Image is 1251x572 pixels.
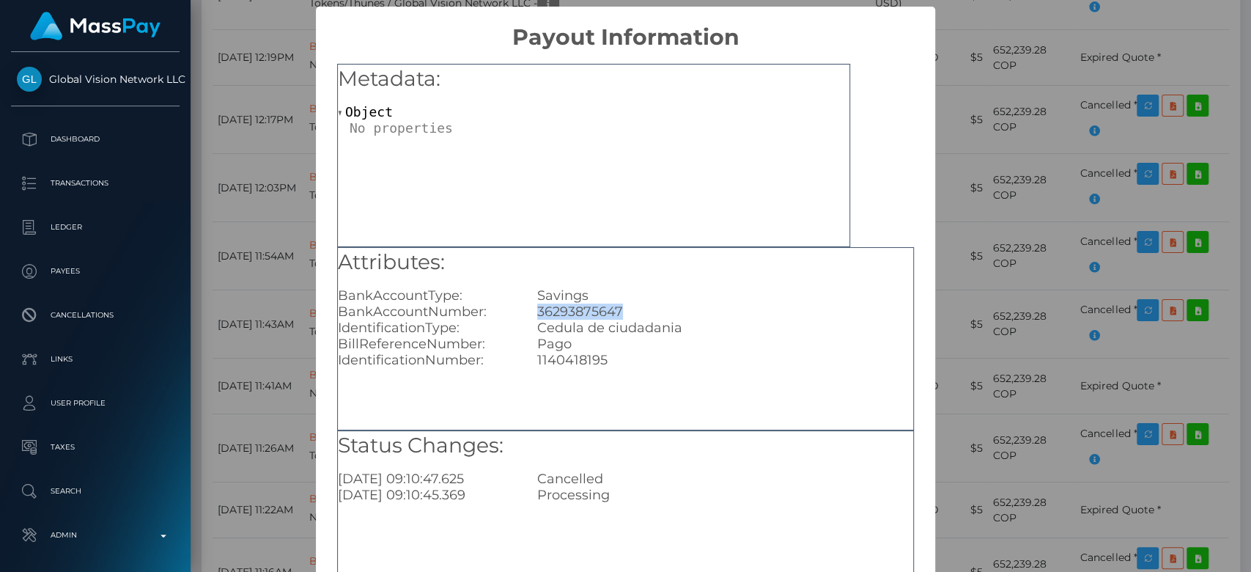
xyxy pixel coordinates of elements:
[345,104,393,120] span: Object
[327,487,526,503] div: [DATE] 09:10:45.369
[526,487,924,503] div: Processing
[17,304,174,326] p: Cancellations
[17,348,174,370] p: Links
[327,287,526,304] div: BankAccountType:
[30,12,160,40] img: MassPay Logo
[327,320,526,336] div: IdentificationType:
[17,480,174,502] p: Search
[338,248,913,277] h5: Attributes:
[526,320,924,336] div: Cedula de ciudadania
[11,73,180,86] span: Global Vision Network LLC
[17,67,42,92] img: Global Vision Network LLC
[526,304,924,320] div: 36293875647
[338,431,913,461] h5: Status Changes:
[338,65,849,94] h5: Metadata:
[327,336,526,352] div: BillReferenceNumber:
[526,336,924,352] div: Pago
[17,128,174,150] p: Dashboard
[17,260,174,282] p: Payees
[17,172,174,194] p: Transactions
[17,436,174,458] p: Taxes
[17,392,174,414] p: User Profile
[327,471,526,487] div: [DATE] 09:10:47.625
[316,7,935,51] h2: Payout Information
[526,352,924,368] div: 1140418195
[327,352,526,368] div: IdentificationNumber:
[327,304,526,320] div: BankAccountNumber:
[526,471,924,487] div: Cancelled
[526,287,924,304] div: Savings
[17,216,174,238] p: Ledger
[17,524,174,546] p: Admin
